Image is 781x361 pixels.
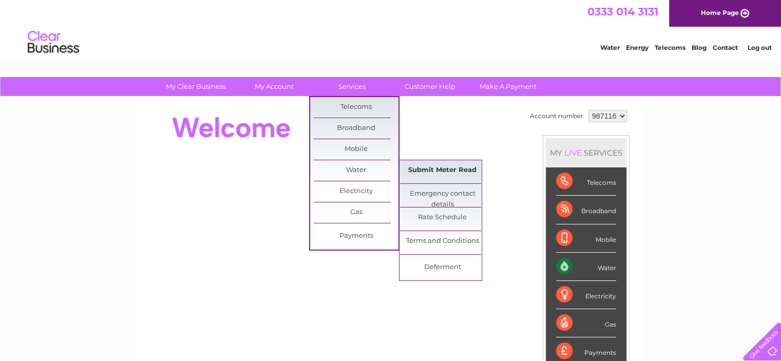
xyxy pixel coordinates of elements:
[713,44,738,51] a: Contact
[154,77,238,96] a: My Clear Business
[466,77,550,96] a: Make A Payment
[556,281,616,309] div: Electricity
[556,224,616,253] div: Mobile
[314,139,398,160] a: Mobile
[27,27,80,58] img: logo.png
[546,138,626,167] div: MY SERVICES
[314,181,398,202] a: Electricity
[314,160,398,181] a: Water
[314,226,398,246] a: Payments
[527,107,586,125] td: Account number
[747,44,771,51] a: Log out
[400,231,485,252] a: Terms and Conditions
[314,97,398,118] a: Telecoms
[314,118,398,139] a: Broadband
[148,6,634,50] div: Clear Business is a trading name of Verastar Limited (registered in [GEOGRAPHIC_DATA] No. 3667643...
[556,309,616,337] div: Gas
[556,253,616,281] div: Water
[400,160,485,181] a: Submit Meter Read
[556,196,616,224] div: Broadband
[310,77,394,96] a: Services
[655,44,685,51] a: Telecoms
[400,207,485,228] a: Rate Schedule
[587,5,658,18] a: 0333 014 3131
[626,44,649,51] a: Energy
[400,257,485,278] a: Deferment
[388,77,472,96] a: Customer Help
[232,77,316,96] a: My Account
[400,184,485,204] a: Emergency contact details
[562,148,584,158] div: LIVE
[314,202,398,223] a: Gas
[600,44,620,51] a: Water
[556,167,616,196] div: Telecoms
[692,44,707,51] a: Blog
